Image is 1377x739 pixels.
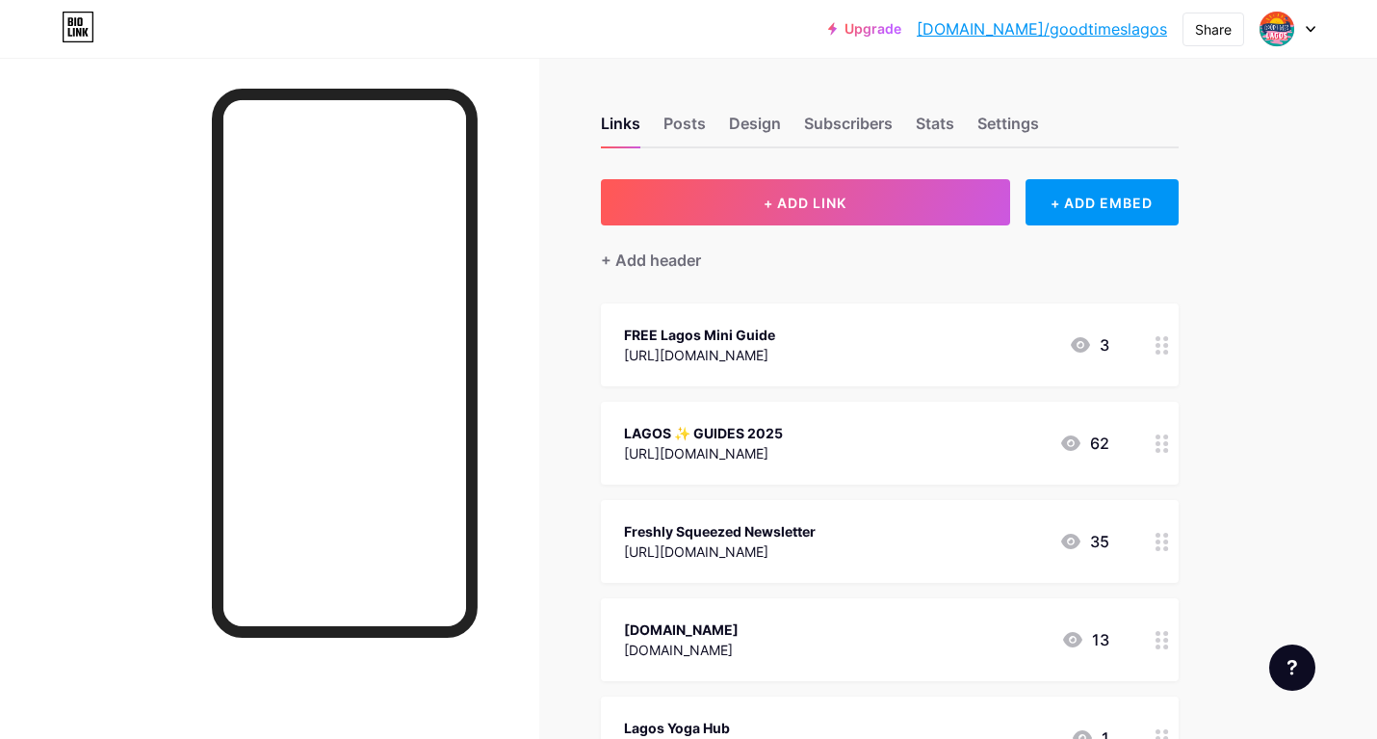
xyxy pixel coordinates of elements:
[624,541,816,562] div: [URL][DOMAIN_NAME]
[729,112,781,146] div: Design
[828,21,901,37] a: Upgrade
[624,345,775,365] div: [URL][DOMAIN_NAME]
[624,620,739,640] div: [DOMAIN_NAME]
[1059,432,1109,455] div: 62
[804,112,893,146] div: Subscribers
[916,112,954,146] div: Stats
[1026,179,1179,225] div: + ADD EMBED
[1069,333,1109,356] div: 3
[624,718,768,738] div: Lagos Yoga Hub
[1195,19,1232,40] div: Share
[764,195,846,211] span: + ADD LINK
[624,325,775,345] div: FREE Lagos Mini Guide
[624,640,739,660] div: [DOMAIN_NAME]
[601,112,640,146] div: Links
[917,17,1167,40] a: [DOMAIN_NAME]/goodtimeslagos
[1061,628,1109,651] div: 13
[601,249,701,272] div: + Add header
[601,179,1010,225] button: + ADD LINK
[1059,530,1109,553] div: 35
[977,112,1039,146] div: Settings
[663,112,706,146] div: Posts
[1259,11,1295,47] img: goodtimeslagos
[624,443,783,463] div: [URL][DOMAIN_NAME]
[624,521,816,541] div: Freshly Squeezed Newsletter
[624,423,783,443] div: LAGOS ✨ GUIDES 2025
